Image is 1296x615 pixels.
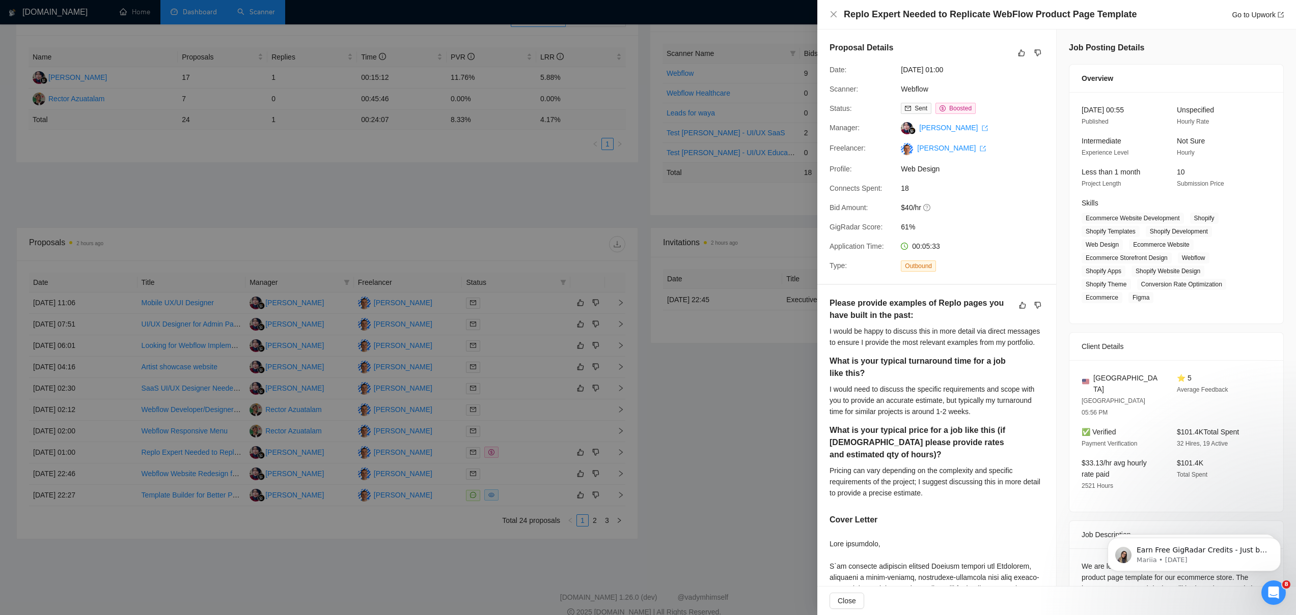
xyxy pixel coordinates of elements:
span: Status: [830,104,852,112]
button: like [1016,299,1029,311]
span: Figma [1128,292,1153,303]
span: Conversion Rate Optimization [1137,279,1226,290]
span: Not Sure [1177,137,1205,145]
span: dislike [1034,49,1041,57]
h4: Replo Expert Needed to Replicate WebFlow Product Page Template [844,8,1137,21]
a: [PERSON_NAME] export [919,124,988,132]
span: Application Time: [830,242,884,250]
span: Ecommerce Website Development [1082,213,1184,224]
span: Total Spent [1177,471,1207,478]
span: Intermediate [1082,137,1121,145]
div: I would need to discuss the specific requirements and scope with you to provide an accurate estim... [830,384,1044,417]
span: export [980,145,986,152]
h5: Job Posting Details [1069,42,1144,54]
button: dislike [1032,299,1044,311]
span: dollar [940,105,946,111]
span: Web Design [1082,239,1123,250]
h5: What is your typical turnaround time for a job like this? [830,355,1012,379]
div: I would be happy to discuss this in more detail via direct messages to ensure I provide the most ... [830,326,1044,348]
a: [PERSON_NAME] export [917,144,986,152]
span: Shopify Theme [1082,279,1131,290]
img: 🇺🇸 [1082,378,1089,385]
span: Shopify Website Design [1132,266,1204,277]
span: like [1018,49,1025,57]
span: Webflow [1178,252,1209,263]
span: Connects Spent: [830,184,883,192]
span: Shopify [1190,213,1219,224]
span: Freelancer: [830,144,866,152]
span: Submission Price [1177,180,1224,187]
span: GigRadar Score: [830,223,883,231]
span: [DATE] 00:55 [1082,106,1124,114]
span: 18 [901,183,1054,194]
span: $101.4K [1177,459,1203,467]
span: export [1278,12,1284,18]
span: Shopify Apps [1082,266,1125,277]
span: Boosted [949,105,972,112]
span: mail [905,105,911,111]
span: Project Length [1082,180,1121,187]
div: Pricing can vary depending on the complexity and specific requirements of the project; I suggest ... [830,465,1044,499]
span: ✅ Verified [1082,428,1116,436]
span: Unspecified [1177,106,1214,114]
span: Profile: [830,165,852,173]
div: Job Description [1082,521,1271,548]
h5: Cover Letter [830,514,877,526]
span: Ecommerce Website [1129,239,1193,250]
span: [GEOGRAPHIC_DATA] 05:56 PM [1082,397,1145,416]
span: Date: [830,66,846,74]
span: Shopify Development [1146,226,1212,237]
span: ⭐ 5 [1177,374,1192,382]
span: Shopify Templates [1082,226,1140,237]
span: 32 Hires, 19 Active [1177,440,1228,447]
iframe: Intercom live chat [1261,580,1286,605]
button: dislike [1032,47,1044,59]
span: Hourly Rate [1177,118,1209,125]
span: Outbound [901,260,936,272]
span: 8 [1282,580,1290,589]
span: [DATE] 01:00 [901,64,1054,75]
span: Web Design [901,163,1054,174]
span: Hourly [1177,149,1195,156]
span: Experience Level [1082,149,1128,156]
span: Bid Amount: [830,203,868,212]
span: Close [838,595,856,606]
span: 10 [1177,168,1185,176]
span: Overview [1082,73,1113,84]
span: Payment Verification [1082,440,1137,447]
span: Average Feedback [1177,386,1228,393]
span: Published [1082,118,1109,125]
img: c1HiYZJLYaSzooXHOeWCz3hTd5Ht9aZYjlyY1rp-klCMEt8U_S66z40Q882I276L5Y [901,143,913,155]
a: Go to Upworkexport [1232,11,1284,19]
span: like [1019,301,1026,309]
span: export [982,125,988,131]
h5: Proposal Details [830,42,893,54]
span: 61% [901,221,1054,232]
span: [GEOGRAPHIC_DATA] [1093,372,1161,395]
h5: What is your typical price for a job like this (if [DEMOGRAPHIC_DATA] please provide rates and es... [830,424,1012,461]
span: clock-circle [901,243,908,250]
span: question-circle [923,203,931,212]
div: Client Details [1082,333,1271,360]
span: $33.13/hr avg hourly rate paid [1082,459,1147,478]
span: Skills [1082,199,1098,207]
span: Ecommerce Storefront Design [1082,252,1172,263]
span: Type: [830,261,847,270]
button: like [1015,47,1028,59]
span: close [830,10,838,18]
span: Sent [915,105,927,112]
span: 00:05:33 [912,242,940,250]
h5: Please provide examples of Replo pages you have built in the past: [830,297,1012,321]
button: Close [830,10,838,19]
span: Less than 1 month [1082,168,1140,176]
a: Webflow [901,85,928,93]
span: dislike [1034,301,1041,309]
span: Manager: [830,124,860,132]
img: gigradar-bm.png [908,127,916,134]
button: Close [830,593,864,609]
span: $101.4K Total Spent [1177,428,1239,436]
